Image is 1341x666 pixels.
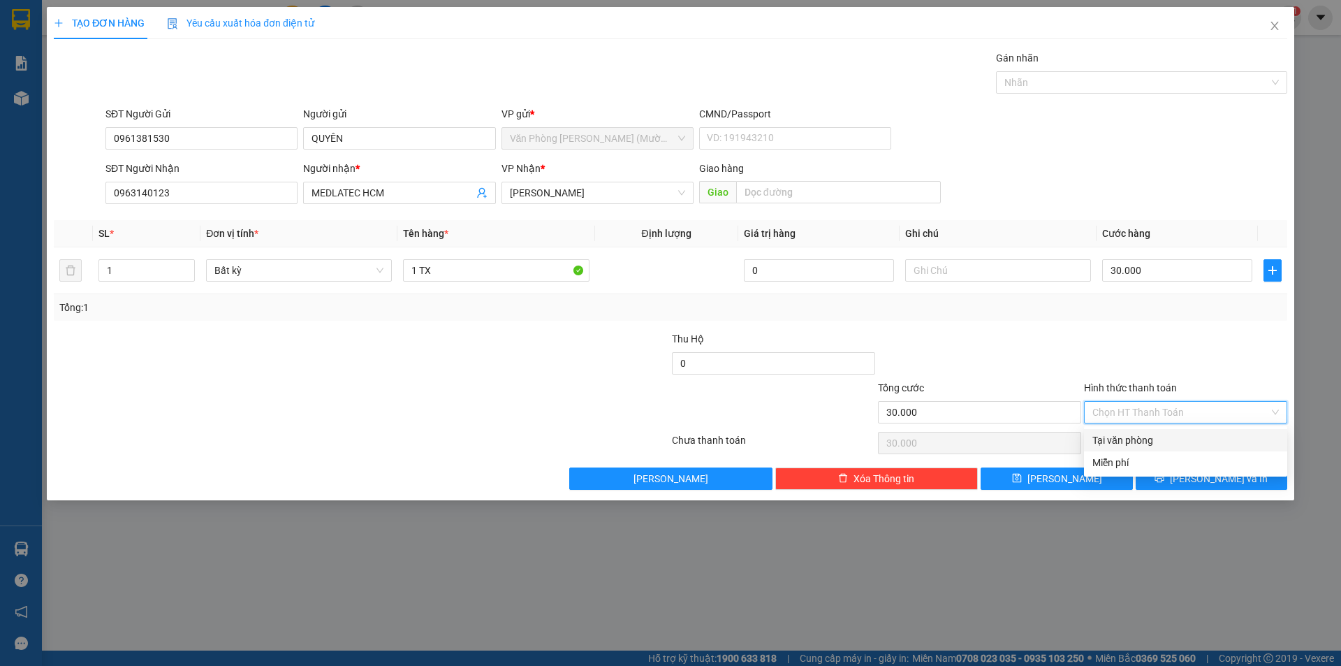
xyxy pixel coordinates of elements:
[476,187,488,198] span: user-add
[54,18,64,28] span: plus
[699,163,744,174] span: Giao hàng
[1269,20,1280,31] span: close
[878,382,924,393] span: Tổng cước
[303,106,495,122] div: Người gửi
[1027,471,1102,486] span: [PERSON_NAME]
[54,17,145,29] span: TẠO ĐƠN HÀNG
[1155,473,1164,484] span: printer
[642,228,691,239] span: Định lượng
[1136,468,1287,490] button: printer[PERSON_NAME] và In
[569,468,772,490] button: [PERSON_NAME]
[501,163,541,174] span: VP Nhận
[1102,228,1150,239] span: Cước hàng
[59,300,518,315] div: Tổng: 1
[699,181,736,203] span: Giao
[105,161,298,176] div: SĐT Người Nhận
[633,471,708,486] span: [PERSON_NAME]
[1092,455,1279,470] div: Miễn phí
[510,182,685,203] span: Phạm Ngũ Lão
[1264,265,1281,276] span: plus
[1255,7,1294,46] button: Close
[1263,259,1282,282] button: plus
[59,259,82,282] button: delete
[981,468,1132,490] button: save[PERSON_NAME]
[744,259,894,282] input: 0
[206,228,258,239] span: Đơn vị tính
[996,52,1039,64] label: Gán nhãn
[303,161,495,176] div: Người nhận
[672,333,704,345] span: Thu Hộ
[775,468,979,490] button: deleteXóa Thông tin
[1092,433,1279,448] div: Tại văn phòng
[167,18,178,29] img: icon
[214,260,383,281] span: Bất kỳ
[1084,382,1177,393] label: Hình thức thanh toán
[167,17,314,29] span: Yêu cầu xuất hóa đơn điện tử
[105,106,298,122] div: SĐT Người Gửi
[744,228,796,239] span: Giá trị hàng
[905,259,1091,282] input: Ghi Chú
[838,473,848,484] span: delete
[403,228,448,239] span: Tên hàng
[853,471,914,486] span: Xóa Thông tin
[501,106,694,122] div: VP gửi
[736,181,941,203] input: Dọc đường
[1170,471,1268,486] span: [PERSON_NAME] và In
[699,106,891,122] div: CMND/Passport
[670,433,877,457] div: Chưa thanh toán
[1012,473,1022,484] span: save
[403,259,589,282] input: VD: Bàn, Ghế
[510,128,685,149] span: Văn Phòng Trần Phú (Mường Thanh)
[98,228,110,239] span: SL
[900,220,1097,247] th: Ghi chú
